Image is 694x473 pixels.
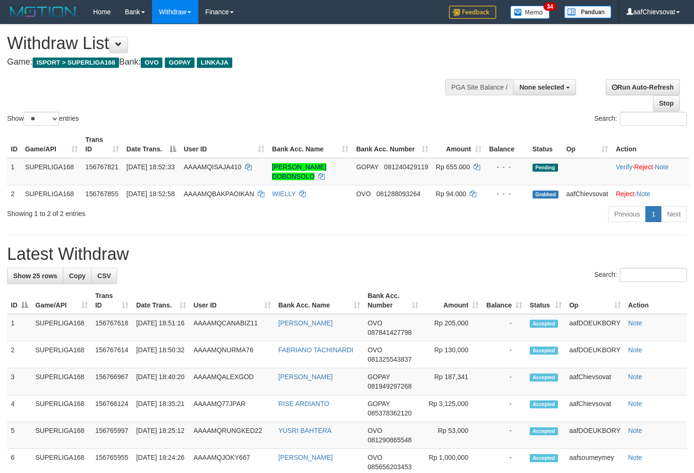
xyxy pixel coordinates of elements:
td: AAAAMQ77JPAR [190,395,275,422]
th: Action [612,131,689,158]
span: 156767855 [85,190,118,198]
span: Copy 085656203453 to clipboard [368,463,412,471]
a: Reject [616,190,635,198]
td: 156766967 [92,368,133,395]
span: CSV [97,272,111,280]
td: [DATE] 18:25:12 [132,422,190,449]
td: SUPERLIGA168 [32,341,92,368]
a: [PERSON_NAME] [279,319,333,327]
span: Pending [533,164,558,172]
th: ID [7,131,21,158]
span: GOPAY [356,163,378,171]
th: ID: activate to sort column descending [7,287,32,314]
td: 156765997 [92,422,133,449]
th: Game/API: activate to sort column ascending [21,131,82,158]
span: Show 25 rows [13,272,57,280]
span: OVO [141,58,162,68]
a: Note [628,373,643,381]
a: WIELLY [272,190,296,198]
th: Op: activate to sort column ascending [566,287,625,314]
th: Balance: activate to sort column ascending [482,287,526,314]
span: Copy 081325543837 to clipboard [368,356,412,363]
td: AAAAMQNURMA76 [190,341,275,368]
span: Accepted [530,400,558,408]
select: Showentries [24,112,59,126]
td: SUPERLIGA168 [32,395,92,422]
h1: Withdraw List [7,34,453,53]
th: Bank Acc. Number: activate to sort column ascending [364,287,422,314]
td: 1 [7,314,32,341]
span: Accepted [530,454,558,462]
td: Rp 205,000 [422,314,483,341]
th: Status [529,131,563,158]
th: Status: activate to sort column ascending [526,287,566,314]
th: Amount: activate to sort column ascending [432,131,485,158]
div: - - - [489,189,525,199]
td: Rp 187,341 [422,368,483,395]
a: Previous [608,206,646,222]
th: Balance [485,131,529,158]
td: - [482,341,526,368]
td: Rp 53,000 [422,422,483,449]
a: YUSRI BAHTERA [279,427,332,434]
td: AAAAMQALEXGOD [190,368,275,395]
a: Reject [634,163,653,171]
span: Accepted [530,373,558,382]
td: SUPERLIGA168 [32,368,92,395]
label: Show entries [7,112,79,126]
img: Button%20Memo.svg [510,6,550,19]
span: OVO [356,190,371,198]
td: [DATE] 18:50:32 [132,341,190,368]
a: Note [628,319,643,327]
span: OVO [368,454,382,461]
span: Rp 655.000 [436,163,470,171]
a: Note [636,190,651,198]
span: OVO [368,427,382,434]
a: Next [661,206,687,222]
td: SUPERLIGA168 [21,185,82,202]
td: AAAAMQRUNGKED22 [190,422,275,449]
th: Bank Acc. Number: activate to sort column ascending [352,131,432,158]
a: Stop [653,95,680,111]
td: Rp 3,125,000 [422,395,483,422]
th: Amount: activate to sort column ascending [422,287,483,314]
span: AAAAMQBAKPAOIKAN [184,190,254,198]
span: LINKAJA [197,58,232,68]
a: RISE ARDIANTO [279,400,330,407]
span: Accepted [530,427,558,435]
td: AAAAMQCANABIZ11 [190,314,275,341]
span: Copy 081290865548 to clipboard [368,436,412,444]
div: - - - [489,162,525,172]
td: Rp 130,000 [422,341,483,368]
a: Note [628,346,643,354]
td: - [482,395,526,422]
a: [PERSON_NAME] [279,454,333,461]
td: - [482,368,526,395]
td: SUPERLIGA168 [21,158,82,185]
td: aafDOEUKBORY [566,422,625,449]
span: [DATE] 18:52:58 [127,190,175,198]
input: Search: [620,268,687,282]
span: Copy [69,272,85,280]
span: None selected [519,83,564,91]
a: Note [628,454,643,461]
a: [PERSON_NAME] [279,373,333,381]
a: Run Auto-Refresh [606,79,680,95]
span: AAAAMQISAJA410 [184,163,241,171]
a: FABRIANO TACHINARDI [279,346,354,354]
td: aafChievsovat [562,185,612,202]
span: GOPAY [368,373,390,381]
td: aafChievsovat [566,395,625,422]
span: [DATE] 18:52:33 [127,163,175,171]
span: Copy 085378362120 to clipboard [368,409,412,417]
span: Copy 087841427798 to clipboard [368,329,412,336]
a: CSV [91,268,117,284]
td: - [482,422,526,449]
span: ISPORT > SUPERLIGA168 [33,58,119,68]
td: 156766124 [92,395,133,422]
span: Copy 081288093264 to clipboard [376,190,420,198]
td: 2 [7,185,21,202]
span: 156767821 [85,163,118,171]
th: Trans ID: activate to sort column ascending [82,131,123,158]
th: Bank Acc. Name: activate to sort column ascending [275,287,364,314]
